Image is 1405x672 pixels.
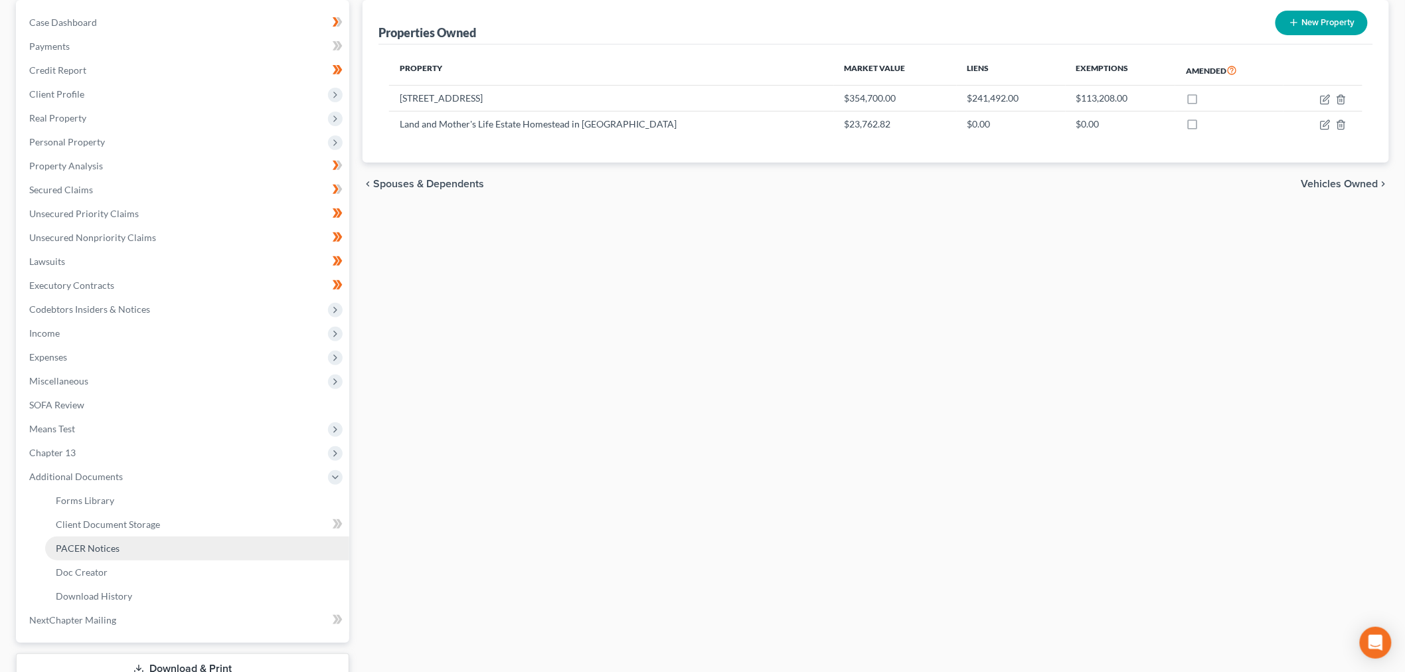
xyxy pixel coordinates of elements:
[389,55,834,86] th: Property
[834,86,957,111] td: $354,700.00
[19,35,349,58] a: Payments
[19,226,349,250] a: Unsecured Nonpriority Claims
[29,303,150,315] span: Codebtors Insiders & Notices
[957,86,1066,111] td: $241,492.00
[1360,627,1392,659] div: Open Intercom Messenger
[56,543,120,554] span: PACER Notices
[45,560,349,584] a: Doc Creator
[56,495,114,506] span: Forms Library
[29,399,84,410] span: SOFA Review
[29,375,88,386] span: Miscellaneous
[29,256,65,267] span: Lawsuits
[29,614,116,626] span: NextChapter Mailing
[29,184,93,195] span: Secured Claims
[45,537,349,560] a: PACER Notices
[1066,55,1176,86] th: Exemptions
[29,88,84,100] span: Client Profile
[1378,179,1389,189] i: chevron_right
[957,111,1066,136] td: $0.00
[29,447,76,458] span: Chapter 13
[1066,86,1176,111] td: $113,208.00
[29,112,86,124] span: Real Property
[19,393,349,417] a: SOFA Review
[373,179,484,189] span: Spouses & Dependents
[29,41,70,52] span: Payments
[378,25,476,41] div: Properties Owned
[29,471,123,482] span: Additional Documents
[19,178,349,202] a: Secured Claims
[1301,179,1389,189] button: Vehicles Owned chevron_right
[363,179,484,189] button: chevron_left Spouses & Dependents
[29,351,67,363] span: Expenses
[56,519,160,530] span: Client Document Storage
[29,280,114,291] span: Executory Contracts
[29,160,103,171] span: Property Analysis
[29,423,75,434] span: Means Test
[19,11,349,35] a: Case Dashboard
[45,489,349,513] a: Forms Library
[56,590,132,602] span: Download History
[389,86,834,111] td: [STREET_ADDRESS]
[19,202,349,226] a: Unsecured Priority Claims
[1301,179,1378,189] span: Vehicles Owned
[363,179,373,189] i: chevron_left
[29,327,60,339] span: Income
[19,250,349,274] a: Lawsuits
[957,55,1066,86] th: Liens
[29,136,105,147] span: Personal Property
[56,566,108,578] span: Doc Creator
[29,208,139,219] span: Unsecured Priority Claims
[29,232,156,243] span: Unsecured Nonpriority Claims
[29,64,86,76] span: Credit Report
[1276,11,1368,35] button: New Property
[19,58,349,82] a: Credit Report
[29,17,97,28] span: Case Dashboard
[19,274,349,297] a: Executory Contracts
[1066,111,1176,136] td: $0.00
[45,584,349,608] a: Download History
[834,55,957,86] th: Market Value
[19,608,349,632] a: NextChapter Mailing
[45,513,349,537] a: Client Document Storage
[834,111,957,136] td: $23,762.82
[19,154,349,178] a: Property Analysis
[389,111,834,136] td: Land and Mother's Life Estate Homestead in [GEOGRAPHIC_DATA]
[1175,55,1283,86] th: Amended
